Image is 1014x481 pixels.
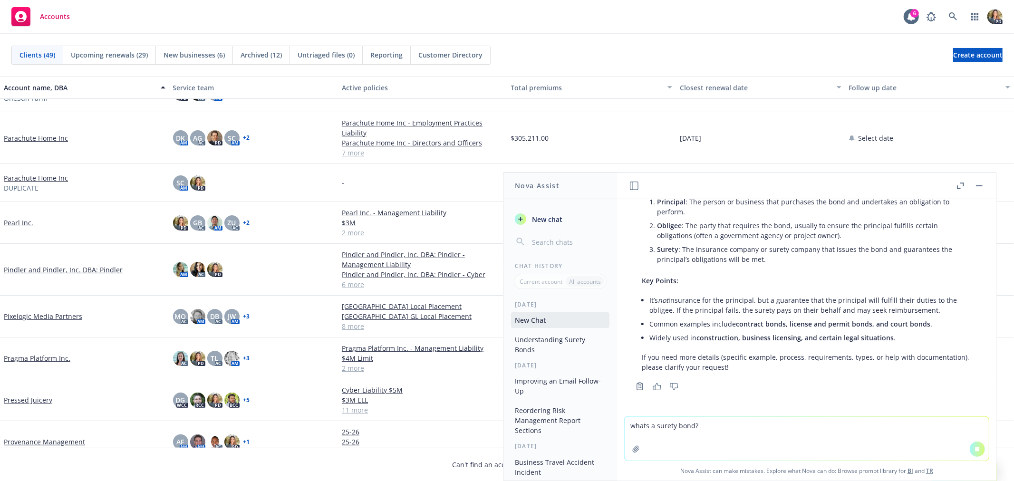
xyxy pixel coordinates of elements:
[210,311,219,321] span: DB
[944,7,963,26] a: Search
[511,312,609,328] button: New Chat
[190,309,205,324] img: photo
[511,133,549,143] span: $305,211.00
[4,395,52,405] a: Pressed Juicery
[190,262,205,277] img: photo
[207,130,222,145] img: photo
[649,293,972,317] li: It’s insurance for the principal, but a guarantee that the principal will fulfill their duties to...
[241,50,282,60] span: Archived (12)
[228,218,236,228] span: ZU
[173,262,188,277] img: photo
[511,403,609,438] button: Reordering Risk Management Report Sections
[243,356,250,361] a: + 3
[4,353,70,363] a: Pragma Platform Inc.
[342,83,503,93] div: Active policies
[503,262,617,270] div: Chat History
[342,353,503,363] a: $4M Limit
[298,50,355,60] span: Untriaged files (0)
[342,405,503,415] a: 11 more
[175,311,186,321] span: MQ
[243,439,250,445] a: + 1
[176,133,185,143] span: DK
[621,461,993,481] span: Nova Assist can make mistakes. Explore what Nova can do: Browse prompt library for and
[657,242,972,266] li: : The insurance company or surety company that issues the bond and guarantees the principal’s obl...
[636,382,644,391] svg: Copy to clipboard
[342,118,503,138] a: Parachute Home Inc - Employment Practices Liability
[680,83,831,93] div: Closest renewal date
[342,311,503,321] a: [GEOGRAPHIC_DATA] GL Local Placement
[515,181,560,191] h1: Nova Assist
[503,442,617,450] div: [DATE]
[342,208,503,218] a: Pearl Inc. - Management Liability
[953,48,1003,62] a: Create account
[4,173,68,183] a: Parachute Home Inc
[418,50,483,60] span: Customer Directory
[453,460,562,470] span: Can't find an account?
[211,353,219,363] span: TL
[908,467,913,475] a: BI
[342,385,503,395] a: Cyber Liability $5M
[207,262,222,277] img: photo
[342,437,503,447] a: 25-26
[193,133,202,143] span: AG
[342,148,503,158] a: 7 more
[243,135,250,141] a: + 2
[849,83,1000,93] div: Follow up date
[649,183,972,268] li: A is a legally binding contract among three parties:
[228,133,236,143] span: SC
[193,218,202,228] span: GB
[207,215,222,231] img: photo
[4,437,85,447] a: Provenance Management
[657,245,678,254] span: Surety
[966,7,985,26] a: Switch app
[40,13,70,20] span: Accounts
[342,279,503,289] a: 6 more
[511,454,609,480] button: Business Travel Accident Incident
[4,83,155,93] div: Account name, DBA
[342,138,503,148] a: Parachute Home Inc - Directors and Officers
[164,50,225,60] span: New businesses (6)
[190,351,205,366] img: photo
[8,3,74,30] a: Accounts
[4,133,68,143] a: Parachute Home Inc
[177,437,184,447] span: AF
[511,332,609,357] button: Understanding Surety Bonds
[71,50,148,60] span: Upcoming renewals (29)
[503,300,617,308] div: [DATE]
[859,133,894,143] span: Select date
[173,215,188,231] img: photo
[953,46,1003,64] span: Create account
[530,214,562,224] span: New chat
[173,83,335,93] div: Service team
[511,211,609,228] button: New chat
[342,269,503,279] a: Pindler and Pindler, Inc. DBA: Pindler - Cyber
[511,83,662,93] div: Total premiums
[676,76,845,99] button: Closest renewal date
[243,314,250,319] a: + 3
[342,218,503,228] a: $3M
[680,133,701,143] span: [DATE]
[520,278,562,286] p: Current account
[169,76,338,99] button: Service team
[176,395,185,405] span: DG
[4,218,33,228] a: Pearl Inc.
[224,351,240,366] img: photo
[4,183,39,193] span: DUPLICATE
[666,380,682,393] button: Thumbs down
[922,7,941,26] a: Report a Bug
[503,361,617,369] div: [DATE]
[342,250,503,269] a: Pindler and Pindler, Inc. DBA: Pindler - Management Liability
[176,178,184,188] span: SC
[243,397,250,403] a: + 5
[342,427,503,437] a: 25-26
[243,220,250,226] a: + 2
[228,311,236,321] span: JW
[190,434,205,450] img: photo
[342,228,503,238] a: 2 more
[342,447,503,457] a: 3 more
[342,301,503,311] a: [GEOGRAPHIC_DATA] Local Placement
[4,311,82,321] a: Pixelogic Media Partners
[649,331,972,345] li: Widely used in .
[207,434,222,450] img: photo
